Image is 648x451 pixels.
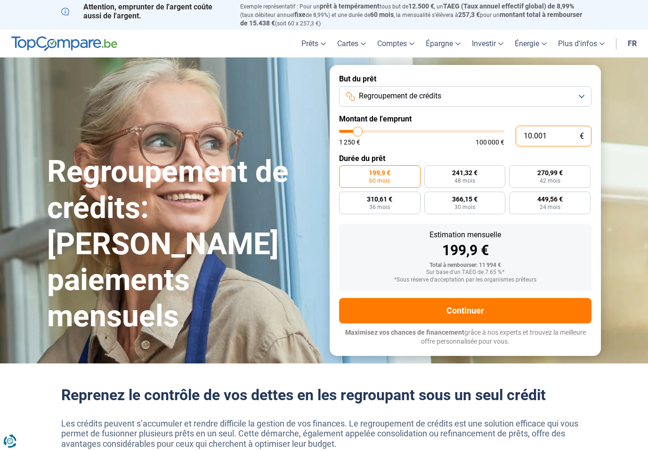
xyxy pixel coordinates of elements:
label: But du prêt [339,74,591,83]
span: 36 mois [369,204,390,210]
span: 199,9 € [369,169,390,176]
a: Prêts [296,30,332,57]
div: Estimation mensuelle [347,231,584,239]
span: 60 mois [369,178,390,184]
h2: Reprenez le contrôle de vos dettes en les regroupant sous un seul crédit [61,386,587,404]
div: Sur base d'un TAEG de 7.65 %* [347,269,584,276]
button: Continuer [339,298,591,323]
span: 100 000 € [476,139,504,145]
div: 199,9 € [347,243,584,258]
h1: Regroupement de crédits: [PERSON_NAME] paiements mensuels [47,154,318,335]
span: 1 250 € [339,139,360,145]
div: Total à rembourser: 11 994 € [347,262,584,269]
label: Montant de l'emprunt [339,114,591,123]
span: 12.500 € [408,2,434,10]
p: Exemple représentatif : Pour un tous but de , un (taux débiteur annuel de 8,99%) et une durée de ... [240,2,587,27]
span: 30 mois [454,204,475,210]
span: 60 mois [370,11,394,18]
span: 48 mois [454,178,475,184]
img: TopCompare [11,36,117,51]
span: € [580,132,584,140]
span: TAEG (Taux annuel effectif global) de 8,99% [443,2,574,10]
a: Épargne [420,30,466,57]
span: montant total à rembourser de 15.438 € [240,11,582,27]
span: 42 mois [540,178,560,184]
span: prêt à tempérament [320,2,380,10]
a: Cartes [332,30,372,57]
span: 257,3 € [458,11,480,18]
span: 366,15 € [452,196,478,202]
a: Investir [466,30,509,57]
p: grâce à nos experts et trouvez la meilleure offre personnalisée pour vous. [339,328,591,346]
p: Les crédits peuvent s’accumuler et rendre difficile la gestion de vos finances. Le regroupement d... [61,419,587,449]
a: fr [622,30,642,57]
a: Énergie [509,30,552,57]
span: fixe [294,11,306,18]
div: *Sous réserve d'acceptation par les organismes prêteurs [347,277,584,283]
a: Comptes [372,30,420,57]
span: 310,61 € [367,196,392,202]
label: Durée du prêt [339,154,591,163]
span: Regroupement de crédits [359,91,441,101]
button: Regroupement de crédits [339,86,591,107]
a: Plus d'infos [552,30,610,57]
span: 24 mois [540,204,560,210]
span: 270,99 € [537,169,563,176]
span: 241,32 € [452,169,478,176]
span: 449,56 € [537,196,563,202]
p: Attention, emprunter de l'argent coûte aussi de l'argent. [61,2,229,20]
span: Maximisez vos chances de financement [345,329,464,336]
